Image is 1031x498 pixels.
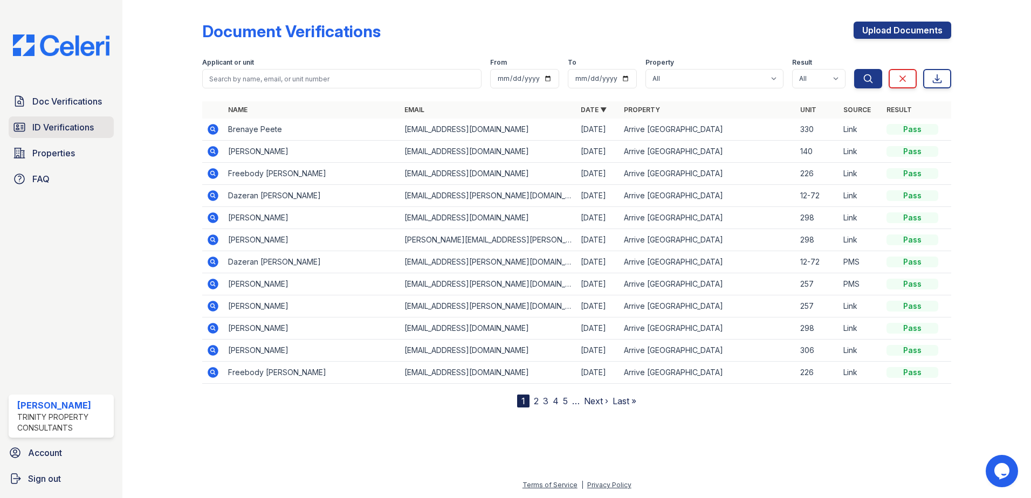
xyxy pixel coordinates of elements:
div: Trinity Property Consultants [17,412,109,433]
a: Upload Documents [854,22,951,39]
a: 5 [563,396,568,406]
a: FAQ [9,168,114,190]
td: [EMAIL_ADDRESS][DOMAIN_NAME] [400,362,576,384]
td: [DATE] [576,273,620,295]
td: [EMAIL_ADDRESS][DOMAIN_NAME] [400,317,576,340]
td: [PERSON_NAME] [224,141,400,163]
label: Result [792,58,812,67]
td: [DATE] [576,119,620,141]
td: PMS [839,273,882,295]
td: Arrive [GEOGRAPHIC_DATA] [620,273,796,295]
td: 306 [796,340,839,362]
td: 226 [796,362,839,384]
td: Link [839,141,882,163]
span: ID Verifications [32,121,94,134]
td: Link [839,185,882,207]
iframe: chat widget [986,455,1020,487]
td: 298 [796,317,839,340]
td: Link [839,119,882,141]
td: 298 [796,207,839,229]
td: [PERSON_NAME] [224,273,400,295]
td: Freebody [PERSON_NAME] [224,163,400,185]
td: Arrive [GEOGRAPHIC_DATA] [620,185,796,207]
a: 4 [553,396,559,406]
td: [EMAIL_ADDRESS][PERSON_NAME][DOMAIN_NAME] [400,185,576,207]
span: Sign out [28,472,61,485]
td: 257 [796,295,839,317]
a: Sign out [4,468,118,489]
span: FAQ [32,172,50,185]
td: 257 [796,273,839,295]
td: Link [839,362,882,384]
a: Property [624,106,660,114]
div: Pass [886,323,938,334]
div: Pass [886,212,938,223]
td: 298 [796,229,839,251]
td: 140 [796,141,839,163]
span: Doc Verifications [32,95,102,108]
a: Last » [613,396,636,406]
td: Link [839,229,882,251]
a: Result [886,106,912,114]
td: Dazeran [PERSON_NAME] [224,251,400,273]
span: Account [28,446,62,459]
a: Name [228,106,248,114]
a: Date ▼ [581,106,607,114]
td: [EMAIL_ADDRESS][DOMAIN_NAME] [400,207,576,229]
div: Pass [886,367,938,378]
td: [DATE] [576,340,620,362]
td: [DATE] [576,295,620,317]
td: Arrive [GEOGRAPHIC_DATA] [620,163,796,185]
td: Brenaye Peete [224,119,400,141]
td: Link [839,207,882,229]
a: Terms of Service [523,481,578,489]
td: [PERSON_NAME] [224,207,400,229]
td: 12-72 [796,185,839,207]
a: Source [843,106,871,114]
td: [EMAIL_ADDRESS][DOMAIN_NAME] [400,163,576,185]
td: [DATE] [576,163,620,185]
span: … [572,395,580,407]
label: To [568,58,576,67]
div: Pass [886,146,938,157]
td: [EMAIL_ADDRESS][PERSON_NAME][DOMAIN_NAME] [400,251,576,273]
div: Pass [886,345,938,356]
td: 226 [796,163,839,185]
td: Arrive [GEOGRAPHIC_DATA] [620,362,796,384]
td: Arrive [GEOGRAPHIC_DATA] [620,229,796,251]
td: Arrive [GEOGRAPHIC_DATA] [620,251,796,273]
div: Pass [886,190,938,201]
td: Arrive [GEOGRAPHIC_DATA] [620,340,796,362]
td: [DATE] [576,317,620,340]
input: Search by name, email, or unit number [202,69,482,88]
td: [PERSON_NAME][EMAIL_ADDRESS][PERSON_NAME][DOMAIN_NAME] [400,229,576,251]
td: Dazeran [PERSON_NAME] [224,185,400,207]
td: 12-72 [796,251,839,273]
a: 3 [543,396,548,406]
div: Pass [886,234,938,245]
td: Link [839,163,882,185]
td: [DATE] [576,251,620,273]
td: Arrive [GEOGRAPHIC_DATA] [620,141,796,163]
td: Arrive [GEOGRAPHIC_DATA] [620,207,796,229]
td: [PERSON_NAME] [224,340,400,362]
div: Document Verifications [202,22,381,41]
div: Pass [886,301,938,312]
a: ID Verifications [9,116,114,138]
td: 330 [796,119,839,141]
div: 1 [517,395,530,407]
td: [PERSON_NAME] [224,317,400,340]
a: Privacy Policy [587,481,631,489]
td: [EMAIL_ADDRESS][PERSON_NAME][DOMAIN_NAME] [400,273,576,295]
div: Pass [886,279,938,289]
span: Properties [32,147,75,160]
td: Link [839,340,882,362]
label: From [490,58,507,67]
a: Account [4,442,118,464]
td: [PERSON_NAME] [224,295,400,317]
td: [DATE] [576,141,620,163]
td: Arrive [GEOGRAPHIC_DATA] [620,295,796,317]
td: [EMAIL_ADDRESS][PERSON_NAME][DOMAIN_NAME] [400,295,576,317]
img: CE_Logo_Blue-a8612792a0a2168367f1c8372b55b34899dd931a85d93a1a3d3e32e68fde9ad4.png [4,34,118,56]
